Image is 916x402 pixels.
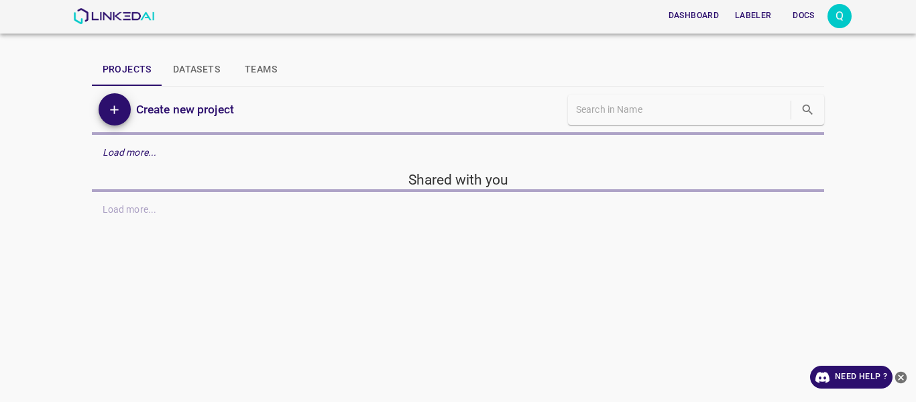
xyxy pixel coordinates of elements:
[231,54,291,86] button: Teams
[576,100,788,119] input: Search in Name
[162,54,231,86] button: Datasets
[827,4,852,28] div: Q
[730,5,777,27] button: Labeler
[779,2,827,30] a: Docs
[131,100,234,119] a: Create new project
[136,100,234,119] h6: Create new project
[92,140,825,165] div: Load more...
[92,170,825,189] h5: Shared with you
[794,96,821,123] button: search
[782,5,825,27] button: Docs
[103,147,157,158] em: Load more...
[727,2,779,30] a: Labeler
[810,366,893,389] a: Need Help ?
[827,4,852,28] button: Open settings
[663,5,724,27] button: Dashboard
[99,93,131,125] button: Add
[893,366,909,389] button: close-help
[92,54,162,86] button: Projects
[661,2,727,30] a: Dashboard
[73,8,154,24] img: LinkedAI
